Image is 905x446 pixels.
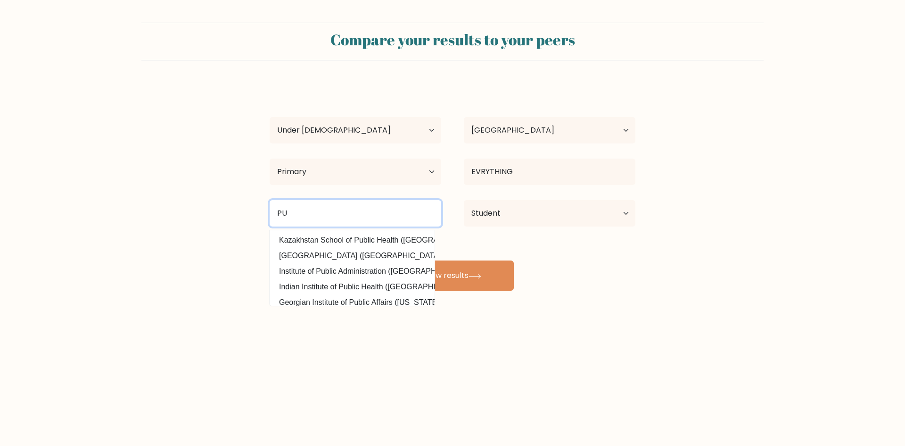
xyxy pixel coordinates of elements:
[272,248,432,263] option: [GEOGRAPHIC_DATA] ([GEOGRAPHIC_DATA])
[272,295,432,310] option: Georgian Institute of Public Affairs ([US_STATE])
[464,159,635,185] input: What did you study?
[391,261,514,291] button: View results
[272,264,432,279] option: Institute of Public Administration ([GEOGRAPHIC_DATA])
[272,233,432,248] option: Kazakhstan School of Public Health ([GEOGRAPHIC_DATA])
[272,279,432,295] option: Indian Institute of Public Health ([GEOGRAPHIC_DATA])
[147,31,758,49] h2: Compare your results to your peers
[270,200,441,227] input: Most relevant educational institution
